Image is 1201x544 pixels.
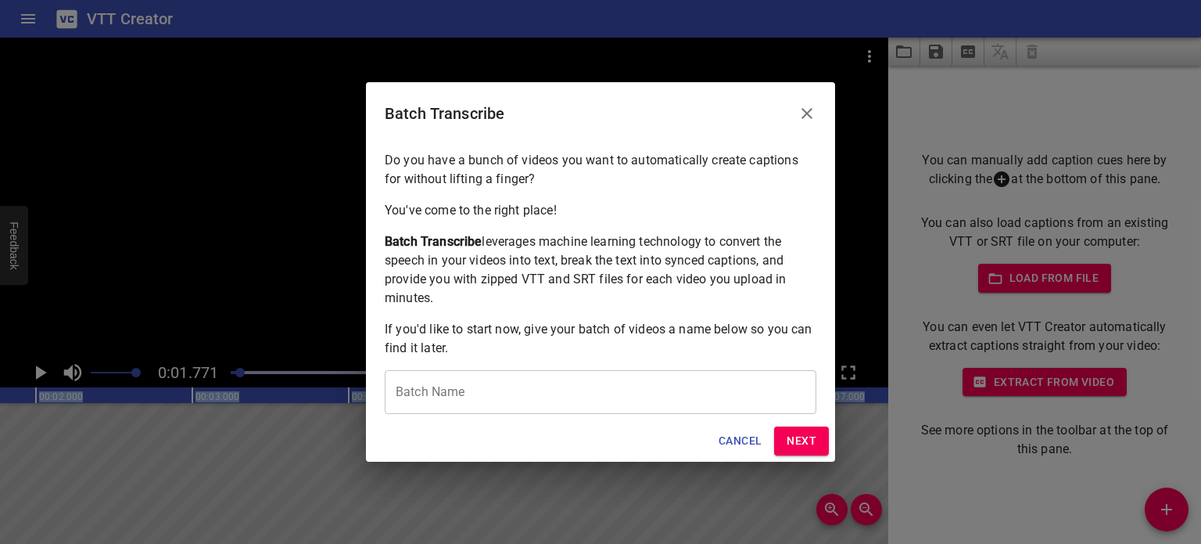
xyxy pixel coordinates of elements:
[385,201,816,220] p: You've come to the right place!
[385,101,504,126] h6: Batch Transcribe
[774,427,829,456] button: Next
[719,431,762,451] span: Cancel
[385,370,816,414] input: CSCI 5866 Fall 2021 Lectures
[787,431,816,451] span: Next
[385,232,816,308] p: leverages machine learning technology to convert the speech in your videos into text, break the t...
[712,427,768,456] button: Cancel
[385,320,816,358] p: If you'd like to start now, give your batch of videos a name below so you can find it later.
[788,95,826,132] button: Close
[385,234,482,249] strong: Batch Transcribe
[385,151,816,189] p: Do you have a bunch of videos you want to automatically create captions for without lifting a fin...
